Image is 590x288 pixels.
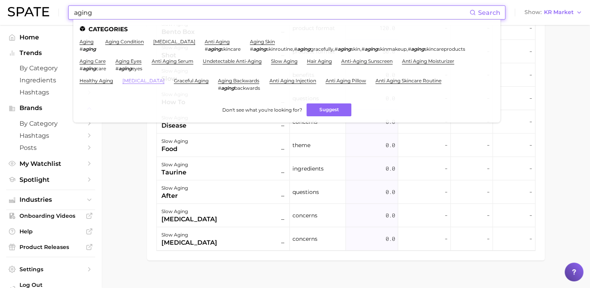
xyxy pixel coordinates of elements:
[338,46,351,52] em: aging
[292,234,317,244] span: concerns
[386,211,395,220] span: 0.0
[19,228,82,235] span: Help
[153,39,195,44] a: [MEDICAL_DATA]
[529,140,532,150] span: -
[292,211,317,220] span: concerns
[205,46,208,52] span: #
[203,58,262,64] a: undetectable anti-aging
[218,78,259,84] a: aging backwards
[279,191,286,201] span: –
[80,26,494,32] li: Categories
[218,85,221,91] span: #
[6,241,95,253] a: Product Releases
[6,86,95,98] a: Hashtags
[365,46,378,52] em: aging
[205,39,230,44] a: anti aging
[208,46,221,52] em: aging
[487,187,490,197] span: -
[292,140,310,150] span: theme
[161,137,188,146] div: slow aging
[6,102,95,114] button: Brands
[19,64,82,72] span: by Category
[6,194,95,206] button: Industries
[19,50,82,57] span: Trends
[83,46,96,52] em: aging
[8,7,49,16] img: SPATE
[19,212,82,219] span: Onboarding Videos
[445,234,448,244] span: -
[6,62,95,74] a: by Category
[19,244,82,251] span: Product Releases
[96,66,106,71] span: care
[529,47,532,56] span: -
[529,234,532,244] span: -
[386,187,395,197] span: 0.0
[386,140,395,150] span: 0.0
[221,46,241,52] span: skincare
[19,34,82,41] span: Home
[544,10,574,14] span: KR Market
[157,180,535,204] button: slow agingafter–questions0.0---
[341,58,393,64] a: anti-aging sunscreen
[6,142,95,154] a: Posts
[524,10,542,14] span: Show
[234,85,260,91] span: backwards
[310,46,333,52] span: gracefully
[402,58,454,64] a: anti aging moisturizer
[19,176,82,183] span: Spotlight
[411,46,424,52] em: aging
[250,39,275,44] a: aging skin
[250,46,253,52] span: #
[445,211,448,220] span: -
[271,58,298,64] a: slow aging
[80,58,106,64] a: aging care
[487,211,490,220] span: -
[157,227,535,251] button: slow aging[MEDICAL_DATA]–concerns0.0---
[152,58,193,64] a: anti aging serum
[19,266,82,273] span: Settings
[424,46,465,52] span: skincareproducts
[408,46,411,52] span: #
[157,204,535,227] button: slow aging[MEDICAL_DATA]–concerns0.0---
[376,78,441,84] a: anti aging skincare routine
[445,164,448,173] span: -
[80,39,94,44] a: aging
[529,187,532,197] span: -
[161,160,188,169] div: slow aging
[297,46,310,52] em: aging
[161,215,217,224] div: [MEDICAL_DATA]
[19,132,82,139] span: Hashtags
[19,144,82,151] span: Posts
[487,164,490,173] span: -
[529,164,532,173] span: -
[445,140,448,150] span: -
[307,58,332,64] a: hair aging
[6,226,95,237] a: Help
[326,78,366,84] a: anti aging pillow
[6,210,95,222] a: Onboarding Videos
[487,234,490,244] span: -
[279,144,286,154] span: –
[361,46,365,52] span: #
[6,158,95,170] a: My Watchlist
[73,6,470,19] input: Search here for a brand, industry, or ingredient
[279,238,286,247] span: –
[83,66,96,71] em: aging
[161,121,188,130] div: disease
[222,107,302,113] span: Don't see what you're looking for?
[279,215,286,224] span: –
[529,23,532,33] span: -
[161,191,188,201] div: after
[19,76,82,84] span: Ingredients
[161,238,217,247] div: [MEDICAL_DATA]
[157,157,535,180] button: slow agingtaurine–ingredients0.0---
[266,46,293,52] span: skinroutine
[529,117,532,126] span: -
[161,183,188,193] div: slow aging
[115,66,119,71] span: #
[19,160,82,167] span: My Watchlist
[386,164,395,173] span: 0.0
[19,89,82,96] span: Hashtags
[6,117,95,130] a: by Category
[378,46,407,52] span: skinmakeup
